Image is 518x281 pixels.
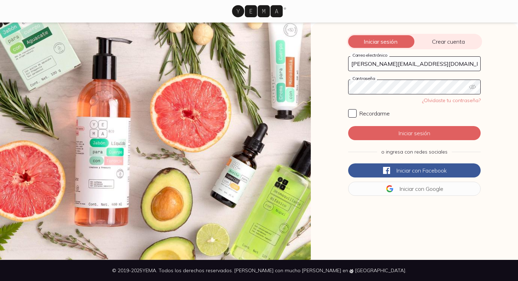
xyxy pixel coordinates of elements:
[381,149,448,155] span: o ingresa con redes sociales
[348,126,481,140] button: Iniciar sesión
[348,182,481,196] button: Iniciar conGoogle
[396,167,421,174] span: Iniciar con
[348,163,481,177] button: Iniciar conFacebook
[347,38,414,45] span: Iniciar sesión
[350,76,377,81] label: Contraseña
[422,97,481,104] a: ¿Olvidaste tu contraseña?
[414,38,482,45] span: Crear cuenta
[400,185,424,192] span: Iniciar con
[359,110,390,117] span: Recordarme
[348,109,357,118] input: Recordarme
[234,267,406,274] span: [PERSON_NAME] con mucho [PERSON_NAME] en [GEOGRAPHIC_DATA].
[350,52,389,58] label: Correo electrónico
